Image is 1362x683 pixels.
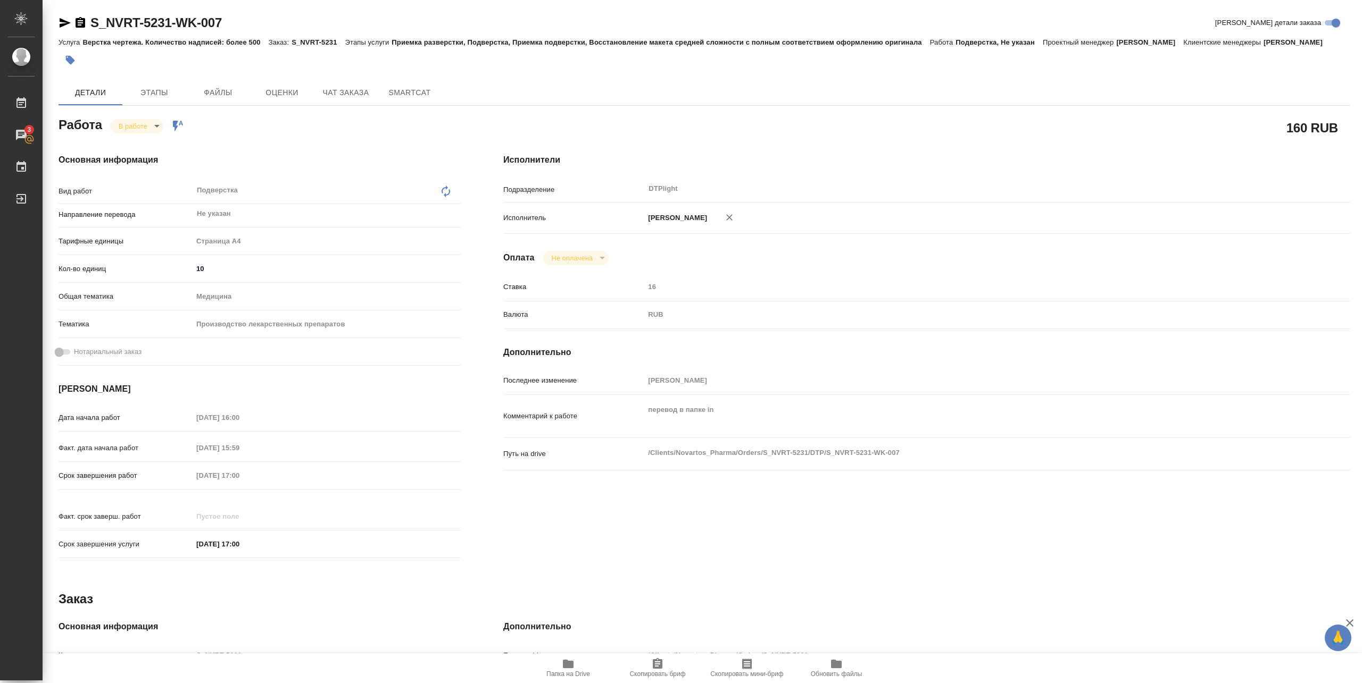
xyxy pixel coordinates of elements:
[115,122,151,131] button: В работе
[644,279,1280,294] input: Пустое поле
[503,620,1350,633] h4: Дополнительно
[546,670,590,678] span: Папка на Drive
[1264,38,1331,46] p: [PERSON_NAME]
[644,373,1280,388] input: Пустое поле
[59,383,461,395] h4: [PERSON_NAME]
[503,213,644,223] p: Исполнитель
[59,114,102,133] h2: Работа
[59,16,71,29] button: Скопировать ссылку для ЯМессенджера
[110,119,163,133] div: В работе
[193,315,461,333] div: Производство лекарственных препаратов
[59,264,193,274] p: Кол-во единиц
[710,670,783,678] span: Скопировать мини-бриф
[74,347,142,357] span: Нотариальный заказ
[503,154,1350,166] h4: Исполнители
[503,650,644,661] p: Путь на drive
[193,410,286,425] input: Пустое поле
[193,86,244,99] span: Файлы
[129,86,180,99] span: Этапы
[503,346,1350,359] h4: Дополнительно
[956,38,1043,46] p: Подверстка, Не указан
[1325,625,1351,651] button: 🙏
[3,122,40,148] a: 3
[320,86,371,99] span: Чат заказа
[543,251,609,265] div: В работе
[1043,38,1116,46] p: Проектный менеджер
[1286,119,1338,137] h2: 160 RUB
[644,401,1280,429] textarea: перевод в папке in
[1215,18,1321,28] span: [PERSON_NAME] детали заказа
[193,509,286,524] input: Пустое поле
[644,444,1280,462] textarea: /Clients/Novartos_Pharma/Orders/S_NVRT-5231/DTP/S_NVRT-5231-WK-007
[193,647,461,663] input: Пустое поле
[503,449,644,459] p: Путь на drive
[792,653,881,683] button: Обновить файлы
[256,86,308,99] span: Оценки
[59,470,193,481] p: Срок завершения работ
[59,154,461,166] h4: Основная информация
[503,309,644,320] p: Валюта
[59,186,193,197] p: Вид работ
[503,411,644,421] p: Комментарий к работе
[1329,627,1347,649] span: 🙏
[59,539,193,550] p: Срок завершения услуги
[718,206,741,229] button: Удалить исполнителя
[1116,38,1183,46] p: [PERSON_NAME]
[59,443,193,453] p: Факт. дата начала работ
[193,288,461,306] div: Медицина
[65,86,116,99] span: Детали
[629,670,685,678] span: Скопировать бриф
[59,48,82,72] button: Добавить тэг
[193,261,461,276] input: ✎ Введи что-нибудь
[1183,38,1264,46] p: Клиентские менеджеры
[82,38,268,46] p: Верстка чертежа. Количество надписей: более 500
[59,511,193,522] p: Факт. срок заверш. работ
[524,653,613,683] button: Папка на Drive
[59,412,193,423] p: Дата начала работ
[193,468,286,483] input: Пустое поле
[59,236,193,247] p: Тарифные единицы
[503,282,644,292] p: Ставка
[74,16,87,29] button: Скопировать ссылку
[269,38,292,46] p: Заказ:
[59,291,193,302] p: Общая тематика
[193,232,461,250] div: Страница А4
[644,647,1280,663] input: Пустое поле
[613,653,702,683] button: Скопировать бриф
[503,375,644,386] p: Последнее изменение
[193,536,286,552] input: ✎ Введи что-нибудь
[59,650,193,661] p: Код заказа
[644,306,1280,324] div: RUB
[59,209,193,220] p: Направление перевода
[193,440,286,456] input: Пустое поле
[90,15,222,30] a: S_NVRT-5231-WK-007
[59,38,82,46] p: Услуга
[345,38,392,46] p: Этапы услуги
[59,591,93,608] h2: Заказ
[292,38,345,46] p: S_NVRT-5231
[702,653,792,683] button: Скопировать мини-бриф
[392,38,929,46] p: Приемка разверстки, Подверстка, Приемка подверстки, Восстановление макета средней сложности с пол...
[59,620,461,633] h4: Основная информация
[644,213,707,223] p: [PERSON_NAME]
[503,251,535,264] h4: Оплата
[930,38,956,46] p: Работа
[21,124,37,135] span: 3
[59,319,193,330] p: Тематика
[503,184,644,195] p: Подразделение
[811,670,862,678] span: Обновить файлы
[384,86,435,99] span: SmartCat
[549,254,596,263] button: Не оплачена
